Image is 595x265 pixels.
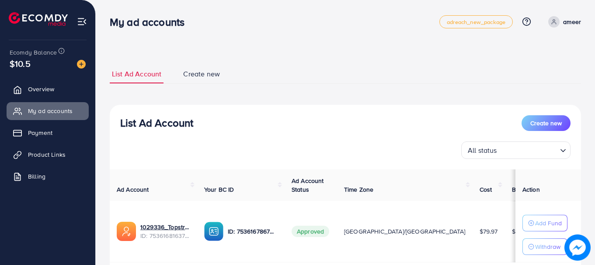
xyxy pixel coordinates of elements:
h3: List Ad Account [120,117,193,129]
span: $10.5 [10,57,31,70]
span: $79.97 [480,227,498,236]
img: ic-ads-acc.e4c84228.svg [117,222,136,241]
span: Time Zone [344,185,373,194]
p: Add Fund [535,218,562,228]
span: Product Links [28,150,66,159]
span: Cost [480,185,492,194]
span: ID: 7536168163730685968 [140,231,190,240]
img: image [564,234,591,261]
span: My ad accounts [28,107,73,115]
span: Create new [183,69,220,79]
a: My ad accounts [7,102,89,120]
span: Ad Account [117,185,149,194]
a: ameer [545,16,581,28]
a: Product Links [7,146,89,163]
p: Withdraw [535,241,560,252]
div: <span class='underline'>1029336_Topstrip_1754650914960</span></br>7536168163730685968 [140,223,190,241]
input: Search for option [500,142,557,157]
span: Approved [292,226,329,237]
button: Withdraw [522,238,567,255]
button: Add Fund [522,215,567,231]
img: image [77,60,86,69]
span: Create new [530,119,562,127]
p: ameer [563,17,581,27]
h3: My ad accounts [110,16,191,28]
button: Create new [522,115,571,131]
span: Billing [28,172,45,181]
a: Billing [7,168,89,185]
span: [GEOGRAPHIC_DATA]/[GEOGRAPHIC_DATA] [344,227,466,236]
div: Search for option [461,141,571,159]
img: logo [9,12,68,26]
p: ID: 7536167867046461457 [228,226,278,237]
img: menu [77,17,87,27]
a: Payment [7,124,89,141]
a: adreach_new_package [439,15,513,28]
span: All status [466,144,499,157]
span: Ecomdy Balance [10,48,57,57]
a: 1029336_Topstrip_1754650914960 [140,223,190,231]
a: Overview [7,80,89,98]
span: List Ad Account [112,69,161,79]
span: Your BC ID [204,185,234,194]
span: Payment [28,128,52,137]
span: adreach_new_package [447,19,505,25]
span: Overview [28,85,54,93]
span: Ad Account Status [292,176,324,194]
img: ic-ba-acc.ded83a64.svg [204,222,223,241]
span: Action [522,185,540,194]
